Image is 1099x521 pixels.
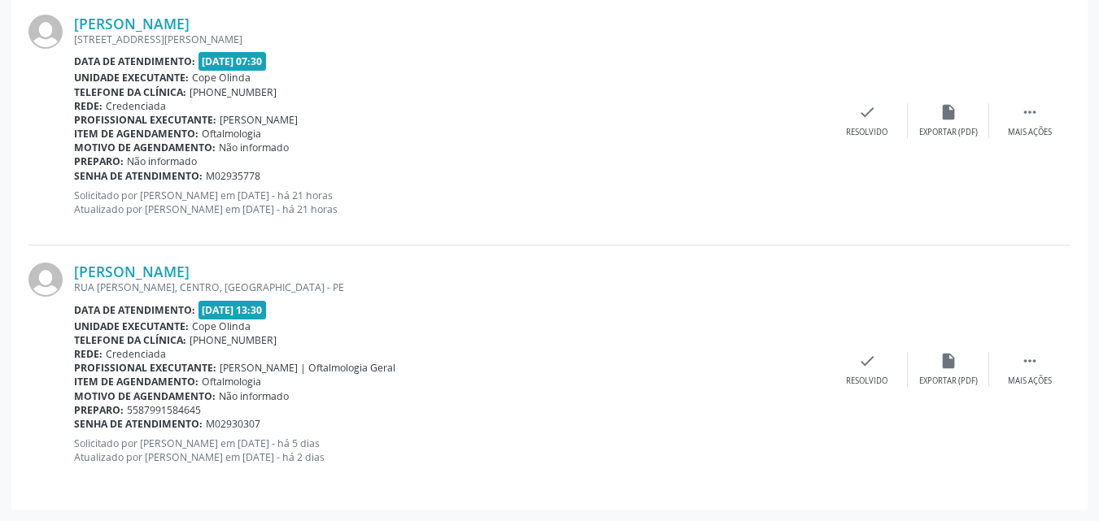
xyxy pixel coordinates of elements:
[74,85,186,99] b: Telefone da clínica:
[106,99,166,113] span: Credenciada
[74,347,102,361] b: Rede:
[127,154,197,168] span: Não informado
[74,403,124,417] b: Preparo:
[1008,127,1052,138] div: Mais ações
[74,113,216,127] b: Profissional executante:
[74,54,195,68] b: Data de atendimento:
[74,33,826,46] div: [STREET_ADDRESS][PERSON_NAME]
[206,169,260,183] span: M02935778
[28,15,63,49] img: img
[206,417,260,431] span: M02930307
[919,127,978,138] div: Exportar (PDF)
[940,103,957,121] i: insert_drive_file
[1021,352,1039,370] i: 
[1021,103,1039,121] i: 
[220,113,298,127] span: [PERSON_NAME]
[74,389,216,403] b: Motivo de agendamento:
[202,375,261,389] span: Oftalmologia
[858,352,876,370] i: check
[74,319,189,333] b: Unidade executante:
[74,189,826,216] p: Solicitado por [PERSON_NAME] em [DATE] - há 21 horas Atualizado por [PERSON_NAME] em [DATE] - há ...
[74,280,826,294] div: RUA [PERSON_NAME], CENTRO, [GEOGRAPHIC_DATA] - PE
[846,376,887,387] div: Resolvido
[219,141,289,154] span: Não informado
[74,154,124,168] b: Preparo:
[106,347,166,361] span: Credenciada
[74,99,102,113] b: Rede:
[940,352,957,370] i: insert_drive_file
[74,169,203,183] b: Senha de atendimento:
[74,375,198,389] b: Item de agendamento:
[846,127,887,138] div: Resolvido
[74,417,203,431] b: Senha de atendimento:
[74,263,190,280] a: [PERSON_NAME]
[74,436,826,464] p: Solicitado por [PERSON_NAME] em [DATE] - há 5 dias Atualizado por [PERSON_NAME] em [DATE] - há 2 ...
[127,403,201,417] span: 5587991584645
[198,52,267,71] span: [DATE] 07:30
[74,15,190,33] a: [PERSON_NAME]
[74,71,189,85] b: Unidade executante:
[190,85,277,99] span: [PHONE_NUMBER]
[919,376,978,387] div: Exportar (PDF)
[202,127,261,141] span: Oftalmologia
[74,333,186,347] b: Telefone da clínica:
[192,71,251,85] span: Cope Olinda
[1008,376,1052,387] div: Mais ações
[74,141,216,154] b: Motivo de agendamento:
[74,127,198,141] b: Item de agendamento:
[190,333,277,347] span: [PHONE_NUMBER]
[74,303,195,317] b: Data de atendimento:
[220,361,395,375] span: [PERSON_NAME] | Oftalmologia Geral
[219,389,289,403] span: Não informado
[28,263,63,297] img: img
[858,103,876,121] i: check
[198,301,267,319] span: [DATE] 13:30
[74,361,216,375] b: Profissional executante:
[192,319,251,333] span: Cope Olinda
